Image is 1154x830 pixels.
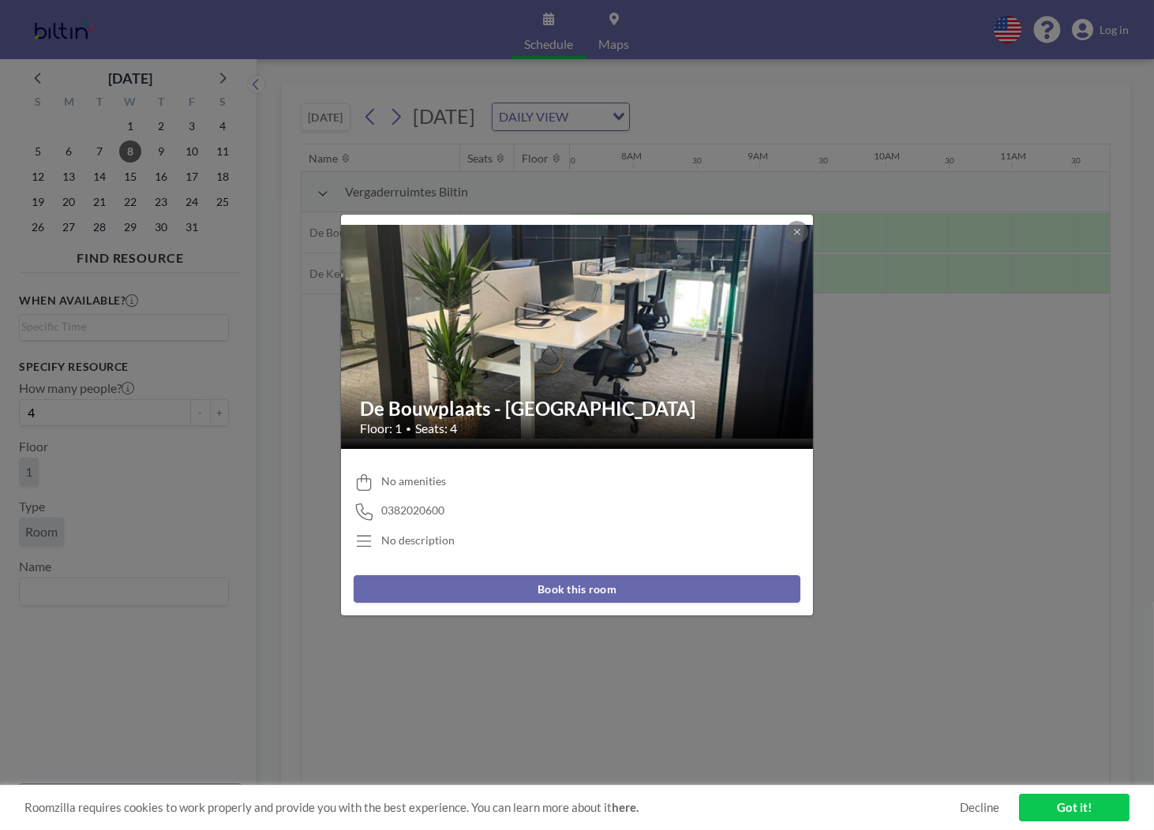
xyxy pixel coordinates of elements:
[612,800,639,814] a: here.
[24,800,960,815] span: Roomzilla requires cookies to work properly and provide you with the best experience. You can lea...
[354,575,800,603] button: Book this room
[381,503,444,518] span: 0382020600
[360,421,402,436] span: Floor: 1
[381,474,446,488] span: No amenities
[960,800,999,815] a: Decline
[415,421,457,436] span: Seats: 4
[1019,794,1130,821] a: Got it!
[341,225,815,438] img: 537.jpeg
[360,397,796,421] h2: De Bouwplaats - [GEOGRAPHIC_DATA]
[381,533,455,548] div: No description
[406,423,411,435] span: •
